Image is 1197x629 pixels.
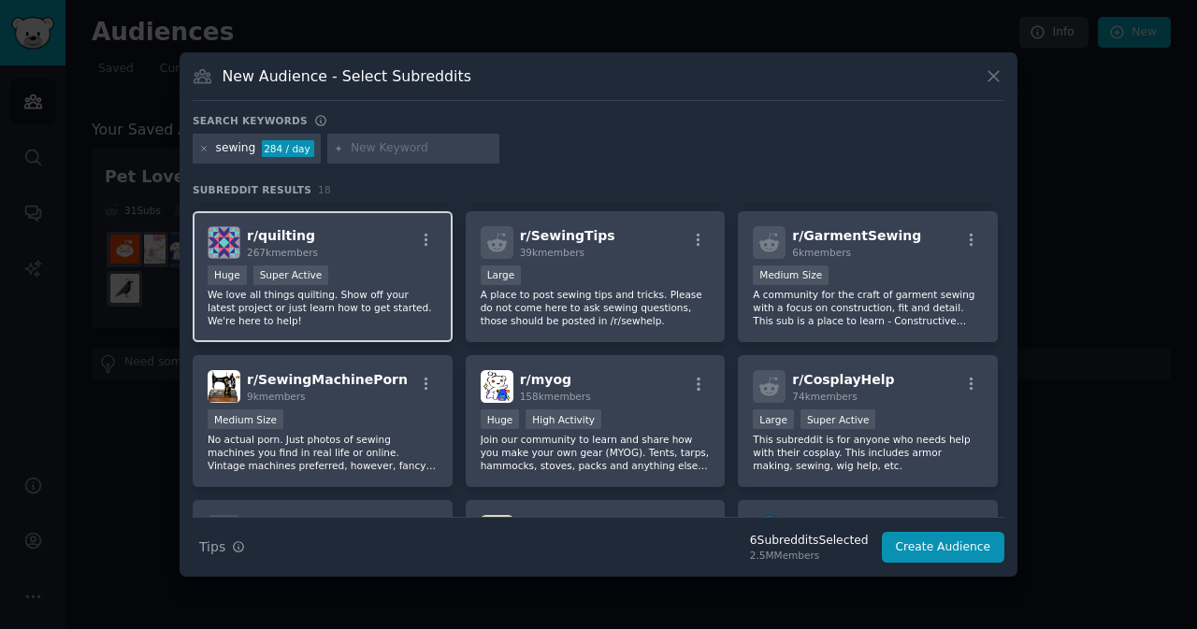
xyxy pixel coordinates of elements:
p: Join our community to learn and share how you make your own gear (MYOG). Tents, tarps, hammocks, ... [481,433,711,472]
span: 267k members [247,247,318,258]
p: No actual porn. Just photos of sewing machines you find in real life or online. Vintage machines ... [208,433,438,472]
h3: Search keywords [193,114,308,127]
span: 74k members [792,391,857,402]
button: Tips [193,531,252,564]
span: 39k members [520,247,584,258]
span: r/ myog [520,372,571,387]
div: Super Active [800,409,876,429]
img: quilting [208,226,240,259]
div: High Activity [526,409,601,429]
span: 9k members [247,391,306,402]
span: Tips [199,537,225,557]
span: r/ SewingTips [520,228,615,243]
p: A place to post sewing tips and tricks. Please do not come here to ask sewing questions, those sh... [481,288,711,327]
span: r/ SewingMachinePorn [247,372,408,387]
img: SewingMachinePorn [208,370,240,403]
div: Super Active [253,265,329,285]
div: Large [753,409,794,429]
div: sewing [216,140,256,157]
div: 2.5M Members [750,549,869,562]
div: Huge [208,265,247,285]
img: crochet [753,515,786,548]
img: myog [481,370,513,403]
span: 158k members [520,391,591,402]
div: 6 Subreddit s Selected [750,533,869,550]
p: A community for the craft of garment sewing with a focus on construction, fit and detail. This su... [753,288,983,327]
p: We love all things quilting. Show off your latest project or just learn how to get started. We're... [208,288,438,327]
button: Create Audience [882,532,1005,564]
div: 284 / day [262,140,314,157]
p: This subreddit is for anyone who needs help with their cosplay. This includes armor making, sewin... [753,433,983,472]
input: New Keyword [351,140,493,157]
span: r/ CosplayHelp [792,372,894,387]
span: Subreddit Results [193,183,311,196]
div: Medium Size [208,409,283,429]
h3: New Audience - Select Subreddits [223,66,471,86]
div: Huge [481,409,520,429]
span: 18 [318,184,331,195]
div: Medium Size [753,265,829,285]
span: r/ GarmentSewing [792,228,921,243]
div: Large [481,265,522,285]
span: 6k members [792,247,851,258]
img: HistoricalCostuming [481,515,513,548]
span: r/ quilting [247,228,315,243]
